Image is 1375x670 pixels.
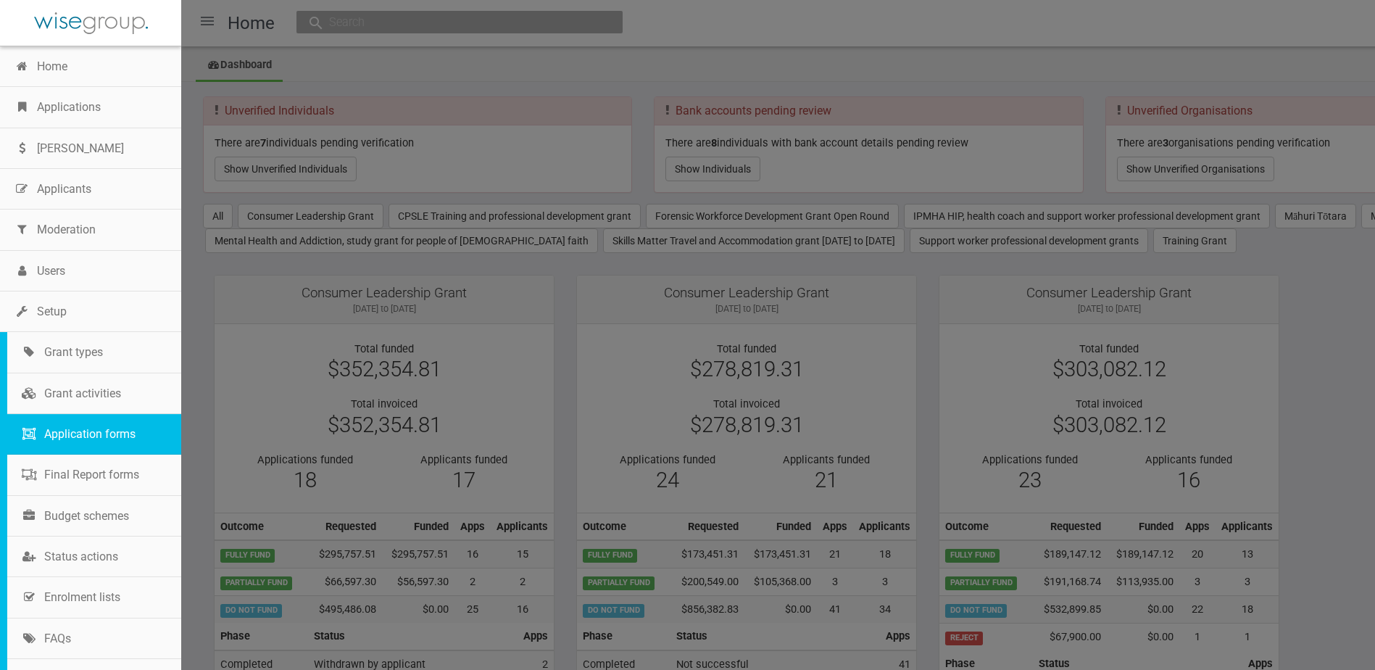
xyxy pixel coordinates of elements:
[7,373,181,414] a: Grant activities
[7,332,181,373] a: Grant types
[7,496,181,537] a: Budget schemes
[7,414,181,455] a: Application forms
[7,455,181,495] a: Final Report forms
[7,619,181,659] a: FAQs
[7,577,181,618] a: Enrolment lists
[7,537,181,577] a: Status actions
